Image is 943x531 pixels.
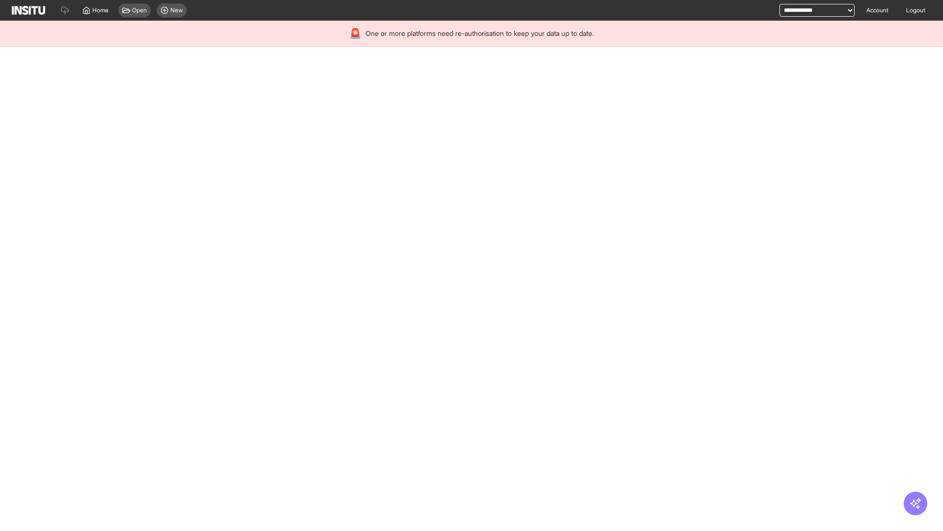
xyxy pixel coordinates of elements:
[349,27,361,40] div: 🚨
[170,6,183,14] span: New
[132,6,147,14] span: Open
[12,6,45,15] img: Logo
[365,29,594,38] span: One or more platforms need re-authorisation to keep your data up to date.
[92,6,109,14] span: Home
